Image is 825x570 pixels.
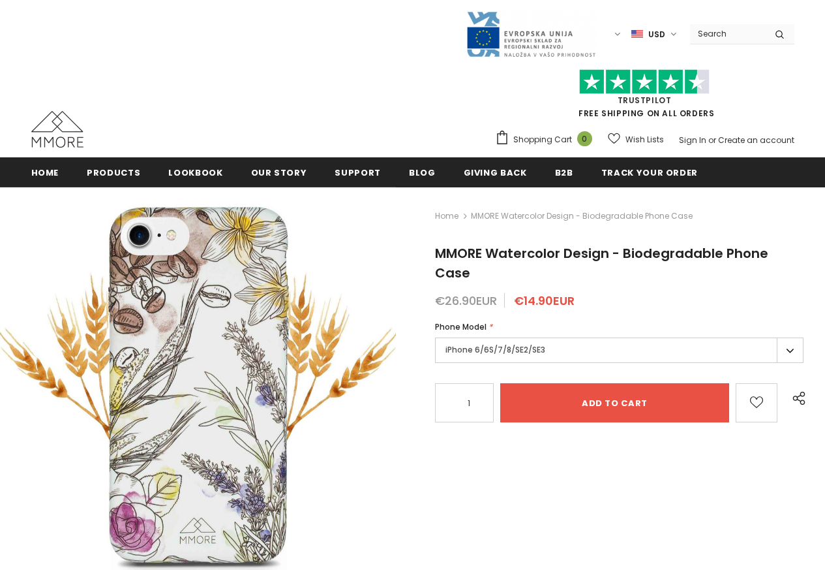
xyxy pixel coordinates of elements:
[435,208,458,224] a: Home
[625,133,664,146] span: Wish Lists
[555,166,573,179] span: B2B
[601,166,698,179] span: Track your order
[168,157,222,187] a: Lookbook
[409,166,436,179] span: Blog
[648,28,665,41] span: USD
[471,208,693,224] span: MMORE Watercolor Design - Biodegradable Phone Case
[435,244,768,282] span: MMORE Watercolor Design - Biodegradable Phone Case
[251,166,307,179] span: Our Story
[435,321,487,332] span: Phone Model
[31,166,59,179] span: Home
[435,338,803,363] label: iPhone 6/6S/7/8/SE2/SE3
[466,28,596,39] a: Javni Razpis
[618,95,672,106] a: Trustpilot
[577,131,592,146] span: 0
[251,157,307,187] a: Our Story
[708,135,716,146] span: or
[464,157,527,187] a: Giving back
[555,157,573,187] a: B2B
[679,135,706,146] a: Sign In
[31,111,83,148] img: MMORE Cases
[464,166,527,179] span: Giving back
[690,24,765,43] input: Search Site
[87,157,140,187] a: Products
[601,157,698,187] a: Track your order
[500,383,729,422] input: Add to cart
[495,130,599,150] a: Shopping Cart 0
[631,29,643,40] img: USD
[31,157,59,187] a: Home
[409,157,436,187] a: Blog
[335,157,381,187] a: support
[513,133,572,146] span: Shopping Cart
[87,166,140,179] span: Products
[466,10,596,58] img: Javni Razpis
[579,69,710,95] img: Trust Pilot Stars
[495,75,794,119] span: FREE SHIPPING ON ALL ORDERS
[718,135,794,146] a: Create an account
[168,166,222,179] span: Lookbook
[608,128,664,151] a: Wish Lists
[435,293,497,309] span: €26.90EUR
[335,166,381,179] span: support
[514,293,575,309] span: €14.90EUR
